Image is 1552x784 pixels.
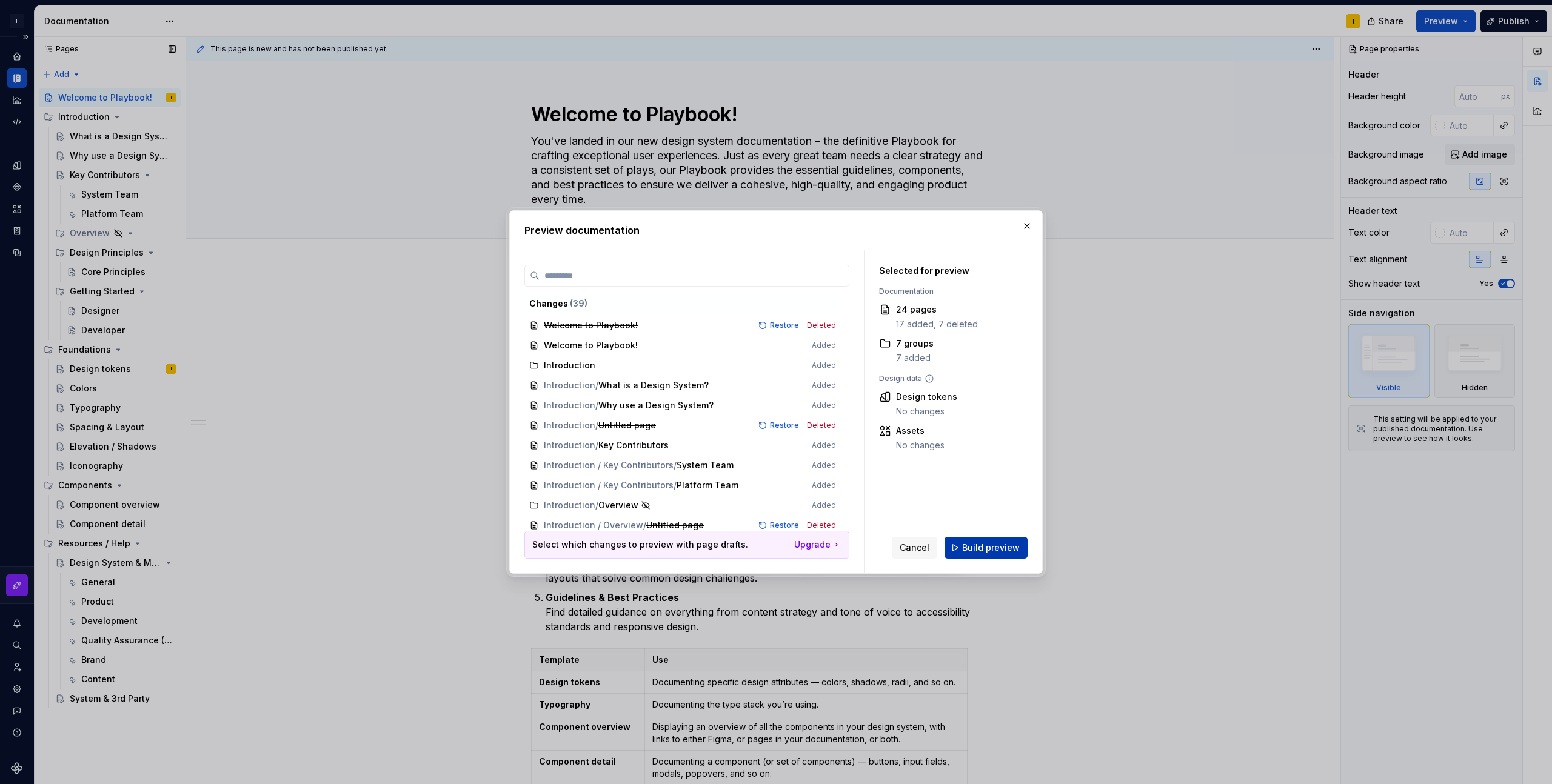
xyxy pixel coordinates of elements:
button: Restore [755,519,804,531]
h2: Preview documentation [524,223,1028,238]
button: Restore [755,419,804,431]
span: ( 39 ) [570,298,587,308]
button: Build preview [945,537,1028,559]
span: Restore [770,420,799,430]
div: Assets [896,425,945,437]
button: Upgrade [794,539,841,551]
div: No changes [896,405,957,417]
div: 24 pages [896,304,978,316]
div: 7 groups [896,337,934,350]
span: Restore [770,520,799,530]
div: No changes [896,439,945,451]
div: Documentation [879,287,1014,296]
button: Cancel [892,537,937,559]
div: Design data [879,374,1014,384]
div: Selected for preview [879,265,1014,277]
p: Select which changes to preview with page drafts. [532,539,748,551]
span: Cancel [900,542,929,554]
div: 17 added, 7 deleted [896,318,978,330]
span: Build preview [962,542,1020,554]
div: Design tokens [896,391,957,403]
div: Changes [529,297,836,310]
button: Restore [755,319,804,331]
div: 7 added [896,352,934,364]
span: Restore [770,321,799,330]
